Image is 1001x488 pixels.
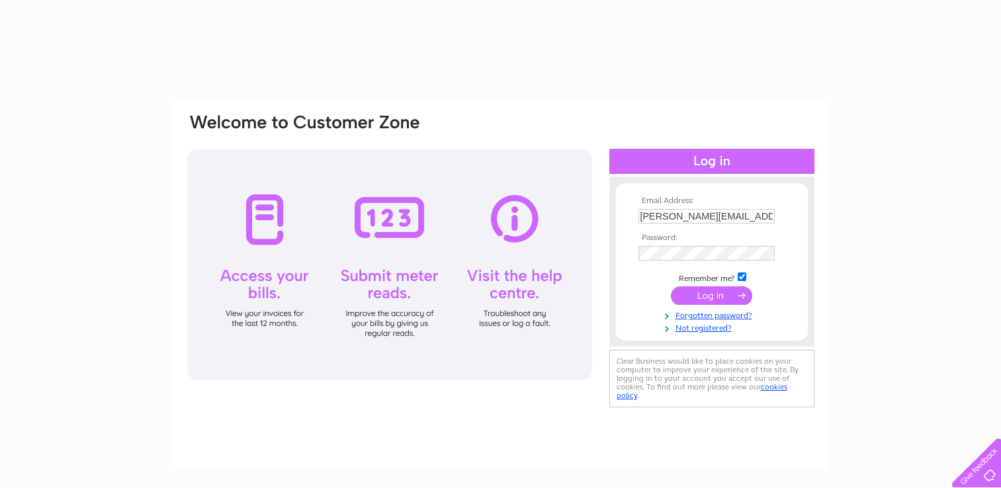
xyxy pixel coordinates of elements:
input: Submit [671,286,752,305]
th: Email Address: [635,196,789,206]
a: cookies policy [617,382,787,400]
a: Not registered? [638,321,789,333]
a: Forgotten password? [638,308,789,321]
td: Remember me? [635,270,789,284]
th: Password: [635,233,789,243]
div: Clear Business would like to place cookies on your computer to improve your experience of the sit... [609,350,814,407]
